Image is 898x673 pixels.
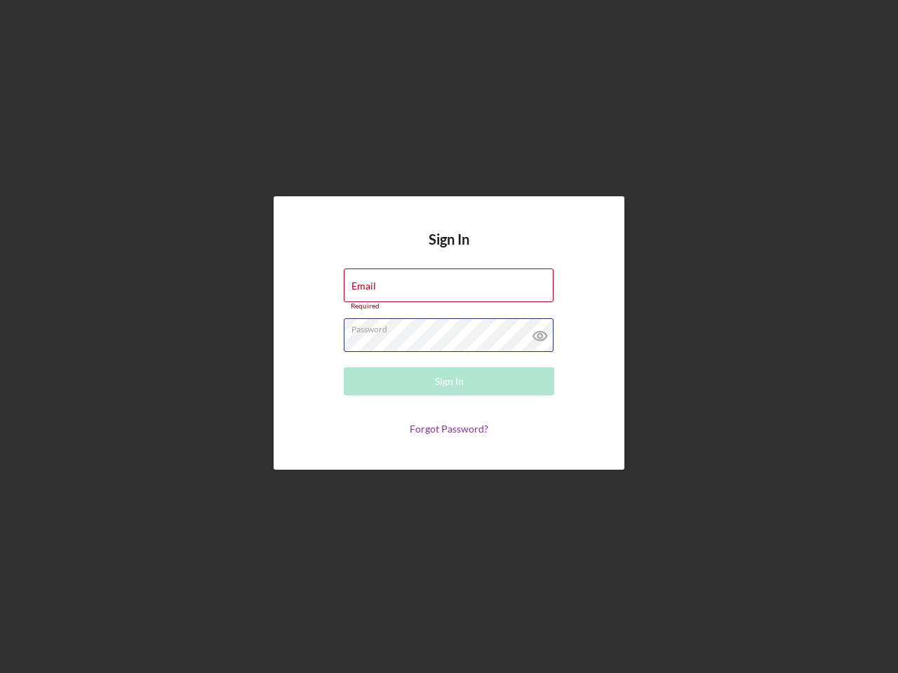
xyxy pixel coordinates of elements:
div: Sign In [435,367,464,395]
label: Email [351,280,376,292]
div: Required [344,302,554,311]
button: Sign In [344,367,554,395]
a: Forgot Password? [410,423,488,435]
label: Password [351,319,554,334]
h4: Sign In [429,231,469,268]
